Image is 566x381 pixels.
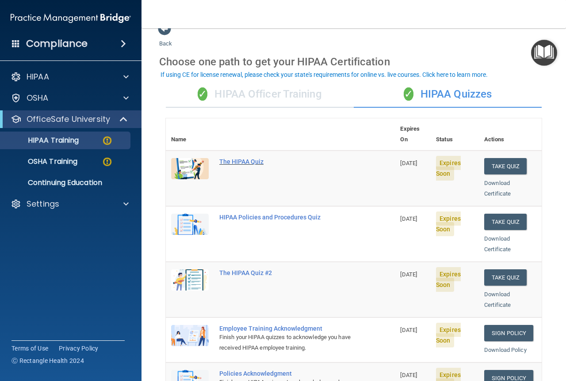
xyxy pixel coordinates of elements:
[159,49,548,75] div: Choose one path to get your HIPAA Certification
[219,370,351,377] div: Policies Acknowledgment
[59,344,99,353] a: Privacy Policy
[484,235,511,253] a: Download Certificate
[11,199,129,209] a: Settings
[166,81,354,108] div: HIPAA Officer Training
[11,114,128,124] a: OfficeSafe University
[395,118,431,151] th: Expires On
[102,135,113,146] img: warning-circle.0cc9ac19.png
[531,40,557,66] button: Open Resource Center
[436,156,461,181] span: Expires Soon
[6,157,77,166] p: OSHA Training
[431,118,479,151] th: Status
[166,118,214,151] th: Name
[479,118,542,151] th: Actions
[436,267,461,292] span: Expires Soon
[400,327,417,333] span: [DATE]
[11,344,48,353] a: Terms of Use
[219,269,351,276] div: The HIPAA Quiz #2
[11,72,129,82] a: HIPAA
[400,160,417,166] span: [DATE]
[11,93,129,103] a: OSHA
[219,325,351,332] div: Employee Training Acknowledgment
[400,372,417,378] span: [DATE]
[413,318,555,354] iframe: Drift Widget Chat Controller
[484,214,527,230] button: Take Quiz
[219,214,351,221] div: HIPAA Policies and Procedures Quiz
[404,87,413,101] span: ✓
[26,38,88,50] h4: Compliance
[198,87,207,101] span: ✓
[219,332,351,353] div: Finish your HIPAA quizzes to acknowledge you have received HIPAA employee training.
[11,9,131,27] img: PMB logo
[354,81,542,108] div: HIPAA Quizzes
[400,215,417,222] span: [DATE]
[6,136,79,145] p: HIPAA Training
[484,158,527,174] button: Take Quiz
[484,269,527,286] button: Take Quiz
[11,356,84,365] span: Ⓒ Rectangle Health 2024
[161,72,488,78] div: If using CE for license renewal, please check your state's requirements for online vs. live cours...
[6,178,126,187] p: Continuing Education
[484,180,511,197] a: Download Certificate
[436,211,461,236] span: Expires Soon
[27,199,59,209] p: Settings
[27,72,49,82] p: HIPAA
[27,93,49,103] p: OSHA
[102,156,113,167] img: warning-circle.0cc9ac19.png
[159,70,489,79] button: If using CE for license renewal, please check your state's requirements for online vs. live cours...
[219,158,351,165] div: The HIPAA Quiz
[27,114,110,124] p: OfficeSafe University
[159,30,172,47] a: Back
[400,271,417,278] span: [DATE]
[484,291,511,308] a: Download Certificate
